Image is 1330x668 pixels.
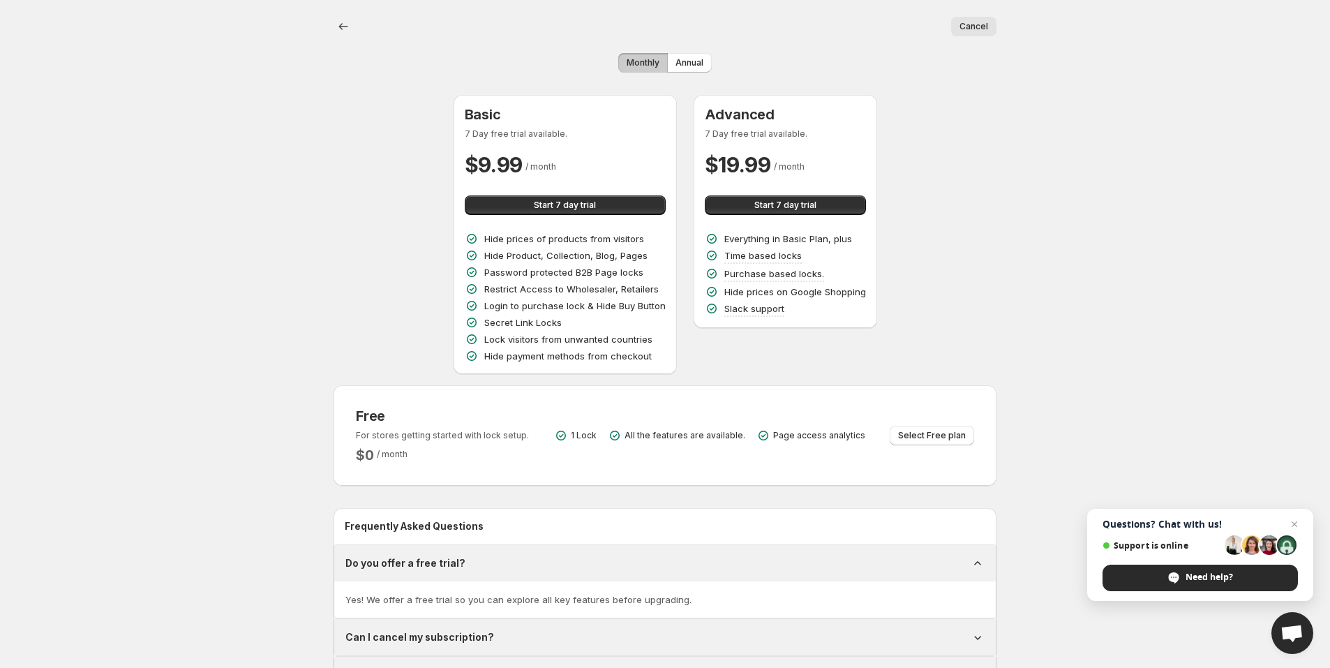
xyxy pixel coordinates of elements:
p: Login to purchase lock & Hide Buy Button [484,299,666,313]
p: 1 Lock [571,430,597,441]
span: / month [377,449,408,459]
h3: Advanced [705,106,866,123]
button: Start 7 day trial [465,195,666,215]
span: Close chat [1286,516,1303,533]
span: Cancel [959,21,988,32]
p: All the features are available. [625,430,745,441]
h1: Do you offer a free trial? [345,556,465,570]
div: Open chat [1271,612,1313,654]
div: Need help? [1103,565,1298,591]
p: Slack support [724,302,784,316]
p: Password protected B2B Page locks [484,265,643,279]
p: Lock visitors from unwanted countries [484,332,652,346]
h3: Free [356,408,529,424]
p: 7 Day free trial available. [465,128,666,140]
p: Hide payment methods from checkout [484,349,652,363]
span: Need help? [1186,571,1233,584]
p: Hide prices on Google Shopping [724,285,866,299]
p: Everything in Basic Plan, plus [724,232,852,246]
button: Monthly [618,53,668,73]
p: For stores getting started with lock setup. [356,430,529,441]
p: Time based locks [724,248,802,262]
p: Restrict Access to Wholesaler, Retailers [484,282,659,296]
p: 7 Day free trial available. [705,128,866,140]
p: Purchase based locks. [724,267,824,281]
h1: Can I cancel my subscription? [345,630,494,644]
span: Start 7 day trial [534,200,596,211]
h3: Basic [465,106,666,123]
p: Hide Product, Collection, Blog, Pages [484,248,648,262]
span: Yes! We offer a free trial so you can explore all key features before upgrading. [345,594,692,605]
button: Start 7 day trial [705,195,866,215]
span: / month [525,161,556,172]
span: Monthly [627,57,659,68]
button: Select Free plan [890,426,974,445]
p: Secret Link Locks [484,316,562,329]
h2: Frequently Asked Questions [345,519,985,533]
span: Questions? Chat with us! [1103,519,1298,530]
p: Hide prices of products from visitors [484,232,644,246]
span: Support is online [1103,540,1220,551]
span: Annual [675,57,703,68]
span: Start 7 day trial [754,200,816,211]
button: Cancel [951,17,996,36]
button: Annual [667,53,712,73]
h2: $ 9.99 [465,151,523,179]
span: Select Free plan [898,430,966,441]
h2: $ 19.99 [705,151,771,179]
span: / month [774,161,805,172]
h2: $ 0 [356,447,374,463]
button: Back [334,17,353,36]
p: Page access analytics [773,430,865,441]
